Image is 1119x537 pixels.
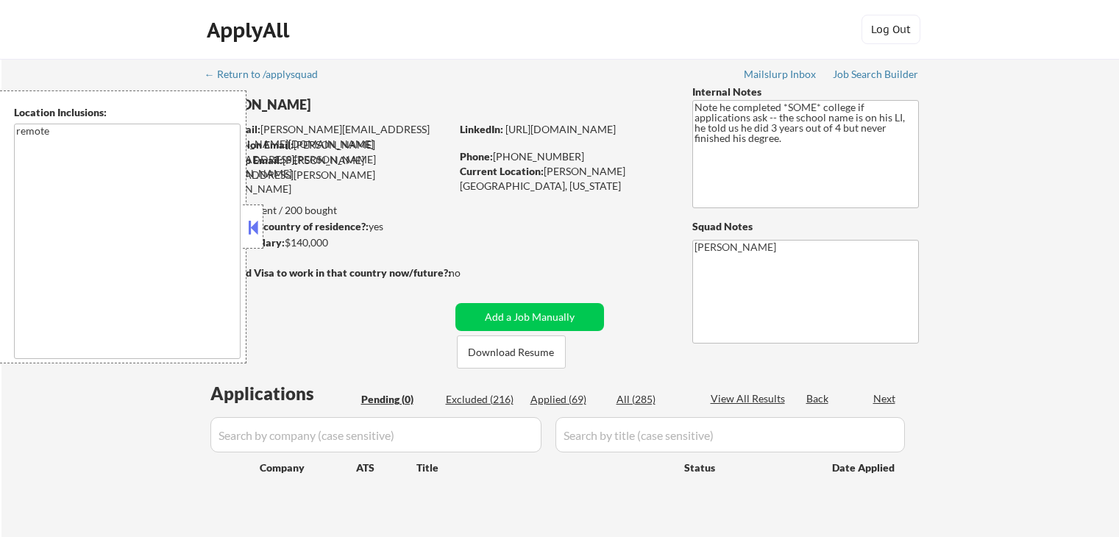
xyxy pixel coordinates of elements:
div: Status [684,454,811,480]
button: Add a Job Manually [455,303,604,331]
input: Search by company (case sensitive) [210,417,541,452]
div: Title [416,460,670,475]
strong: LinkedIn: [460,123,503,135]
strong: Can work in country of residence?: [205,220,369,232]
strong: Phone: [460,150,493,163]
div: 69 sent / 200 bought [205,203,450,218]
div: Job Search Builder [833,69,919,79]
div: ApplyAll [207,18,294,43]
div: [PERSON_NAME] [206,96,508,114]
div: ATS [356,460,416,475]
strong: Current Location: [460,165,544,177]
div: All (285) [617,392,690,407]
button: Log Out [862,15,920,44]
input: Search by title (case sensitive) [555,417,905,452]
div: Squad Notes [692,219,919,234]
div: [PHONE_NUMBER] [460,149,668,164]
div: Excluded (216) [446,392,519,407]
a: ← Return to /applysquad [205,68,332,83]
div: View All Results [711,391,789,406]
div: Next [873,391,897,406]
div: Pending (0) [361,392,435,407]
div: Company [260,460,356,475]
div: Applied (69) [530,392,604,407]
div: Location Inclusions: [14,105,241,120]
div: [PERSON_NAME][EMAIL_ADDRESS][PERSON_NAME][DOMAIN_NAME] [207,138,450,181]
div: [PERSON_NAME][GEOGRAPHIC_DATA], [US_STATE] [460,164,668,193]
div: no [449,266,491,280]
div: Applications [210,385,356,402]
div: ← Return to /applysquad [205,69,332,79]
div: Mailslurp Inbox [744,69,817,79]
button: Download Resume [457,335,566,369]
a: [URL][DOMAIN_NAME] [505,123,616,135]
div: [PERSON_NAME][EMAIL_ADDRESS][PERSON_NAME][DOMAIN_NAME] [207,122,450,151]
div: Back [806,391,830,406]
div: Internal Notes [692,85,919,99]
div: yes [205,219,446,234]
a: Mailslurp Inbox [744,68,817,83]
a: Job Search Builder [833,68,919,83]
div: $140,000 [205,235,450,250]
strong: Will need Visa to work in that country now/future?: [206,266,451,279]
div: Date Applied [832,460,897,475]
div: [PERSON_NAME][EMAIL_ADDRESS][PERSON_NAME][DOMAIN_NAME] [206,153,450,196]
